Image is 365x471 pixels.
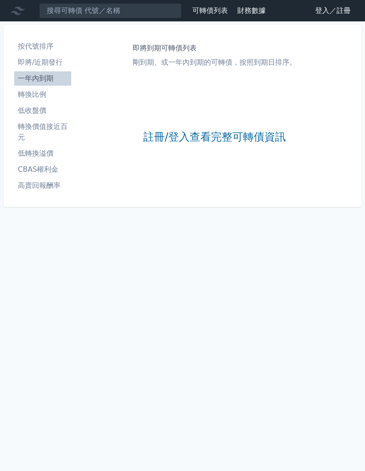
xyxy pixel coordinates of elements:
[14,105,71,116] li: 低收盤價
[133,57,296,68] p: 剛到期、或一年內到期的可轉債，按照到期日排序。
[14,41,71,52] li: 按代號排序
[39,3,182,18] input: 搜尋可轉債 代號／名稱
[192,6,228,15] a: 可轉債列表
[14,148,71,159] li: 低轉換溢價
[14,146,71,161] a: 低轉換溢價
[14,178,71,193] a: 高賣回報酬率
[14,89,71,100] li: 轉換比例
[14,73,71,84] li: 一年內到期
[143,130,286,145] a: 註冊/登入查看完整可轉債資訊
[14,120,71,145] a: 轉換價值接近百元
[14,87,71,102] a: 轉換比例
[14,55,71,70] a: 即將/近期發行
[14,162,71,177] a: CBAS權利金
[14,71,71,86] a: 一年內到期
[14,39,71,54] a: 按代號排序
[14,57,71,68] li: 即將/近期發行
[133,43,296,54] h1: 即將到期可轉債列表
[14,121,71,143] li: 轉換價值接近百元
[14,180,71,191] li: 高賣回報酬率
[14,103,71,118] a: 低收盤價
[14,164,71,175] li: CBAS權利金
[237,6,266,15] a: 財務數據
[308,4,358,18] a: 登入／註冊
